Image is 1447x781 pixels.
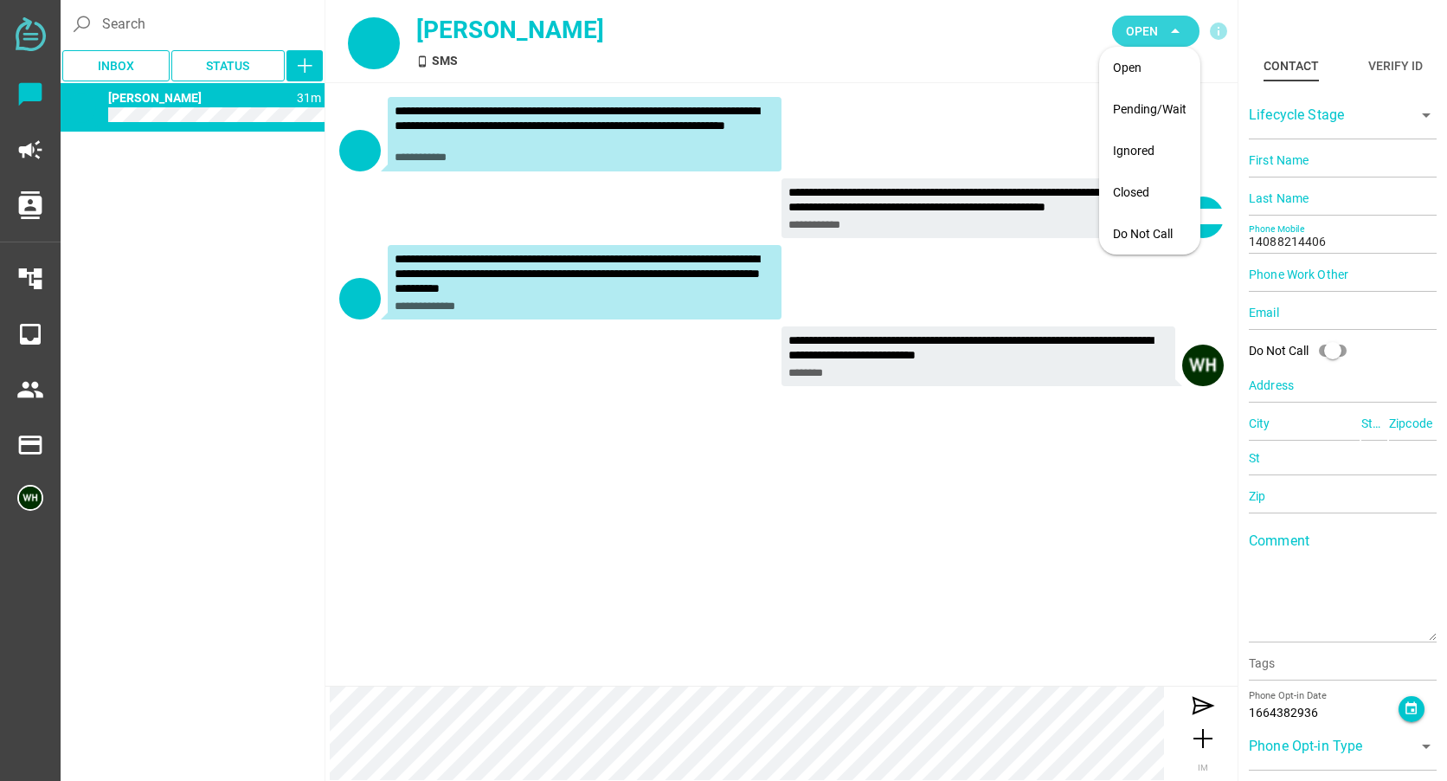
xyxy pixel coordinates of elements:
[1249,658,1437,679] input: Tags
[1208,21,1229,42] i: info
[1404,701,1418,716] i: event
[206,55,249,76] span: Status
[16,265,44,293] i: account_tree
[1249,143,1437,177] input: First Name
[108,91,202,105] span: 14088214406
[16,320,44,348] i: inbox
[1416,105,1437,126] i: arrow_drop_down
[1198,763,1208,772] span: IM
[1249,689,1399,704] div: Phone Opt-in Date
[17,485,43,511] img: 5edff51079ed9903661a2266-30.png
[1249,342,1309,360] div: Do Not Call
[1264,55,1319,76] div: Contact
[1113,102,1187,117] div: Pending/Wait
[171,50,286,81] button: Status
[1249,406,1360,441] input: City
[1113,61,1187,75] div: Open
[90,115,103,128] i: SMS
[297,91,321,105] span: 1755640288
[1249,219,1437,254] input: Phone Mobile
[16,431,44,459] i: payment
[416,55,428,68] i: SMS
[98,55,134,76] span: Inbox
[1249,539,1437,641] textarea: Comment
[1361,406,1387,441] input: State
[1249,181,1437,216] input: Last Name
[1249,333,1357,368] div: Do Not Call
[16,376,44,403] i: people
[1182,345,1224,386] img: 5edff51079ed9903661a2266-30.png
[1165,21,1186,42] i: arrow_drop_down
[16,81,44,108] i: chat_bubble
[1113,144,1187,158] div: Ignored
[16,17,46,51] img: svg+xml;base64,PD94bWwgdmVyc2lvbj0iMS4wIiBlbmNvZGluZz0iVVRGLTgiPz4KPHN2ZyB2ZXJzaW9uPSIxLjEiIHZpZX...
[1112,16,1199,47] button: Open
[1113,227,1187,242] div: Do Not Call
[16,136,44,164] i: campaign
[1249,257,1437,292] input: Phone Work Other
[1368,55,1423,76] div: Verify ID
[1126,21,1158,42] span: Open
[1249,704,1399,722] div: 1664382936
[416,52,856,70] div: SMS
[62,50,170,81] button: Inbox
[1389,406,1437,441] input: Zipcode
[16,191,44,219] i: contacts
[1416,736,1437,757] i: arrow_drop_down
[1249,479,1437,513] input: Zip
[416,12,856,48] div: [PERSON_NAME]
[1249,368,1437,403] input: Address
[1249,295,1437,330] input: Email
[1249,441,1437,475] input: St
[1113,185,1187,200] div: Closed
